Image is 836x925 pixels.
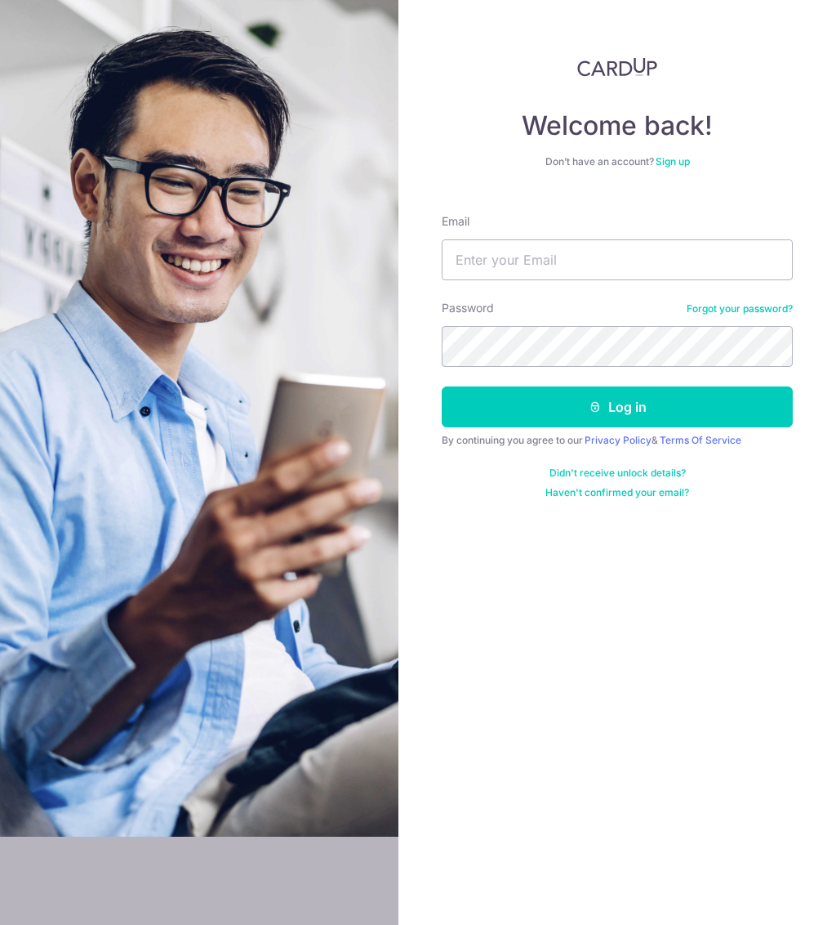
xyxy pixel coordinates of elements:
div: Don’t have an account? [442,155,793,168]
a: Didn't receive unlock details? [549,467,686,480]
input: Enter your Email [442,239,793,280]
div: By continuing you agree to our & [442,434,793,447]
h4: Welcome back! [442,109,793,142]
label: Password [442,300,494,316]
a: Forgot your password? [687,302,793,315]
a: Haven't confirmed your email? [545,486,689,499]
a: Sign up [656,155,690,168]
a: Privacy Policy [585,434,651,446]
a: Terms Of Service [660,434,741,446]
label: Email [442,213,469,230]
img: CardUp Logo [577,57,657,77]
button: Log in [442,387,793,427]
